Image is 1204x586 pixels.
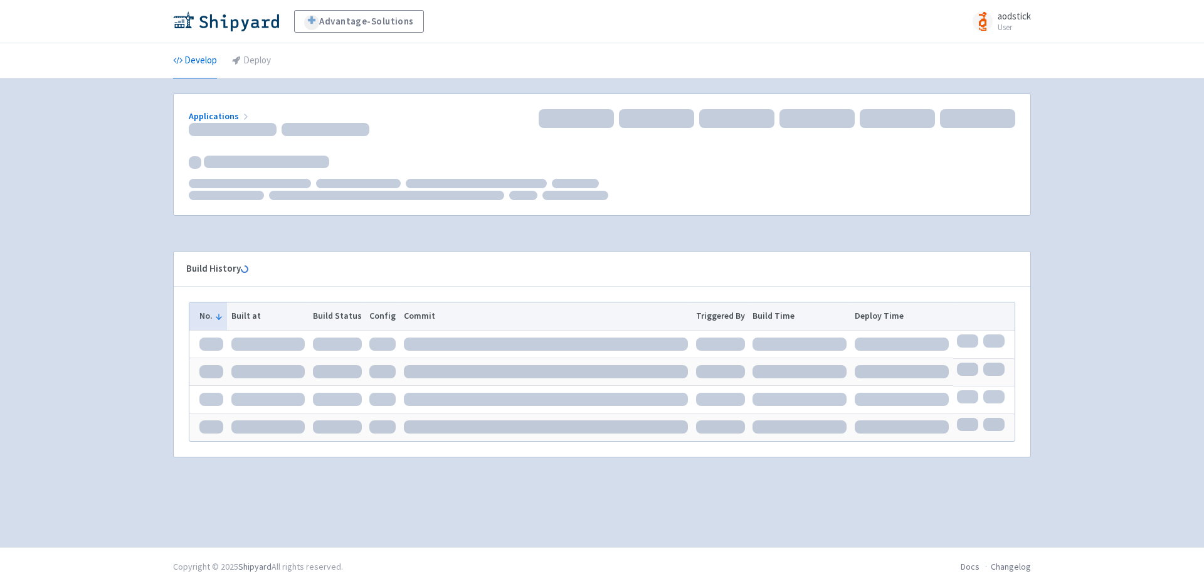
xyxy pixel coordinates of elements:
th: Commit [400,302,692,330]
a: Shipyard [238,561,272,572]
span: aodstick [998,10,1031,22]
th: Built at [227,302,309,330]
th: Triggered By [692,302,749,330]
a: Docs [961,561,980,572]
a: Deploy [232,43,271,78]
button: No. [199,309,223,322]
small: User [998,23,1031,31]
a: Advantage-Solutions [294,10,424,33]
th: Build Time [749,302,851,330]
th: Deploy Time [851,302,953,330]
a: Changelog [991,561,1031,572]
a: Applications [189,110,251,122]
th: Build Status [309,302,366,330]
th: Config [366,302,400,330]
a: Develop [173,43,217,78]
img: Shipyard logo [173,11,279,31]
div: Copyright © 2025 All rights reserved. [173,560,343,573]
div: Build History [186,262,998,276]
a: aodstick User [965,11,1031,31]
